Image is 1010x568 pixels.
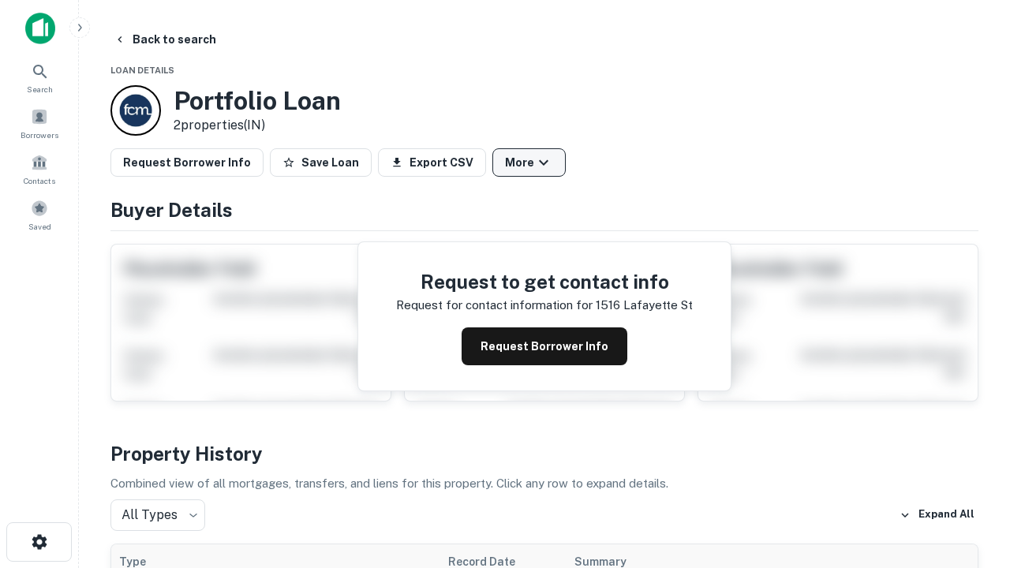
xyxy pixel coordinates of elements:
img: capitalize-icon.png [25,13,55,44]
button: Request Borrower Info [462,327,627,365]
button: Request Borrower Info [110,148,264,177]
span: Contacts [24,174,55,187]
p: Request for contact information for [396,296,593,315]
h4: Request to get contact info [396,267,693,296]
div: All Types [110,499,205,531]
button: More [492,148,566,177]
button: Back to search [107,25,223,54]
p: 1516 lafayette st [596,296,693,315]
span: Saved [28,220,51,233]
button: Save Loan [270,148,372,177]
h3: Portfolio Loan [174,86,341,116]
button: Expand All [896,503,978,527]
a: Contacts [5,148,74,190]
p: 2 properties (IN) [174,116,341,135]
span: Search [27,83,53,95]
iframe: Chat Widget [931,442,1010,518]
button: Export CSV [378,148,486,177]
span: Borrowers [21,129,58,141]
a: Search [5,56,74,99]
h4: Buyer Details [110,196,978,224]
a: Saved [5,193,74,236]
p: Combined view of all mortgages, transfers, and liens for this property. Click any row to expand d... [110,474,978,493]
h4: Property History [110,439,978,468]
a: Borrowers [5,102,74,144]
span: Loan Details [110,65,174,75]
